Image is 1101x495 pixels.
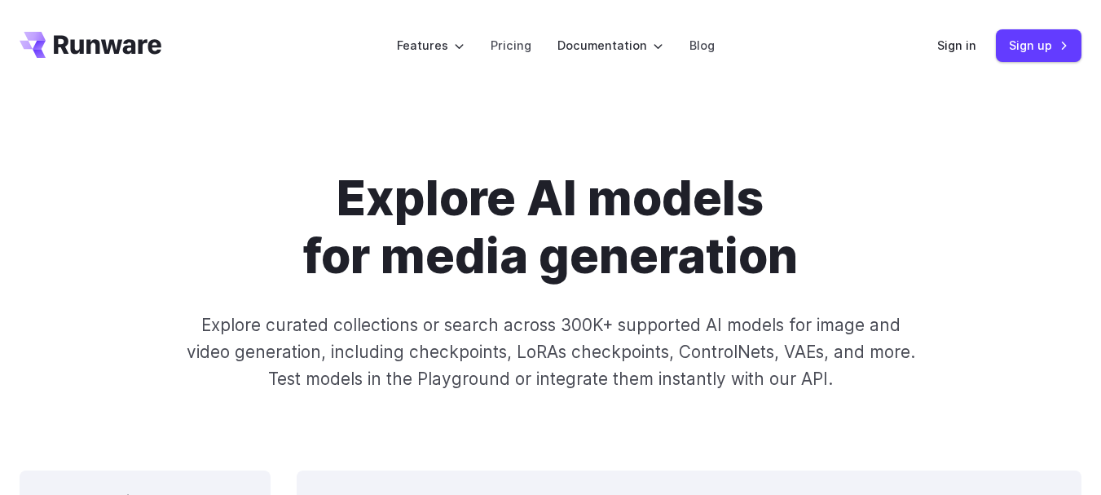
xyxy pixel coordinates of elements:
label: Documentation [557,36,663,55]
h1: Explore AI models for media generation [126,170,975,285]
a: Blog [689,36,715,55]
a: Sign in [937,36,976,55]
p: Explore curated collections or search across 300K+ supported AI models for image and video genera... [178,312,922,393]
a: Go to / [20,32,161,58]
a: Pricing [491,36,531,55]
a: Sign up [996,29,1081,61]
label: Features [397,36,465,55]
